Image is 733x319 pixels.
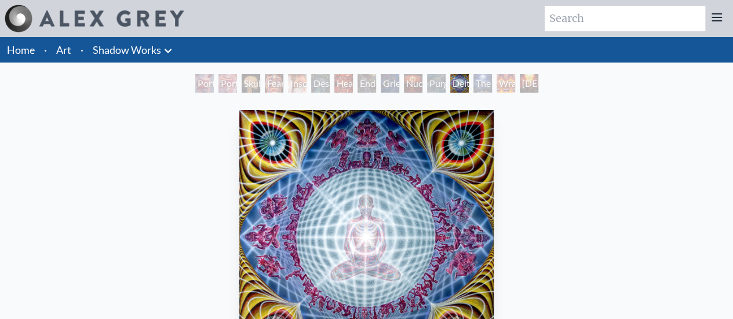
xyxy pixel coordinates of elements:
div: Skull Fetus [242,74,260,93]
div: Grieving [381,74,399,93]
div: Purging [427,74,446,93]
div: Fear [265,74,283,93]
a: Home [7,43,35,56]
div: Nuclear Crucifixion [404,74,422,93]
div: [DEMOGRAPHIC_DATA] & the Two Thieves [520,74,538,93]
div: Insomnia [288,74,307,93]
div: Portrait of an Artist 2 [195,74,214,93]
div: Portrait of an Artist 1 [218,74,237,93]
li: · [76,37,88,63]
div: The Soul Finds It's Way [473,74,492,93]
div: Wrathful Deity [497,74,515,93]
div: Headache [334,74,353,93]
a: Shadow Works [93,42,161,58]
div: Endarkenment [358,74,376,93]
li: · [39,37,52,63]
a: Art [56,42,71,58]
div: Despair [311,74,330,93]
input: Search [545,6,705,31]
div: Deities & Demons Drinking from the Milky Pool [450,74,469,93]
